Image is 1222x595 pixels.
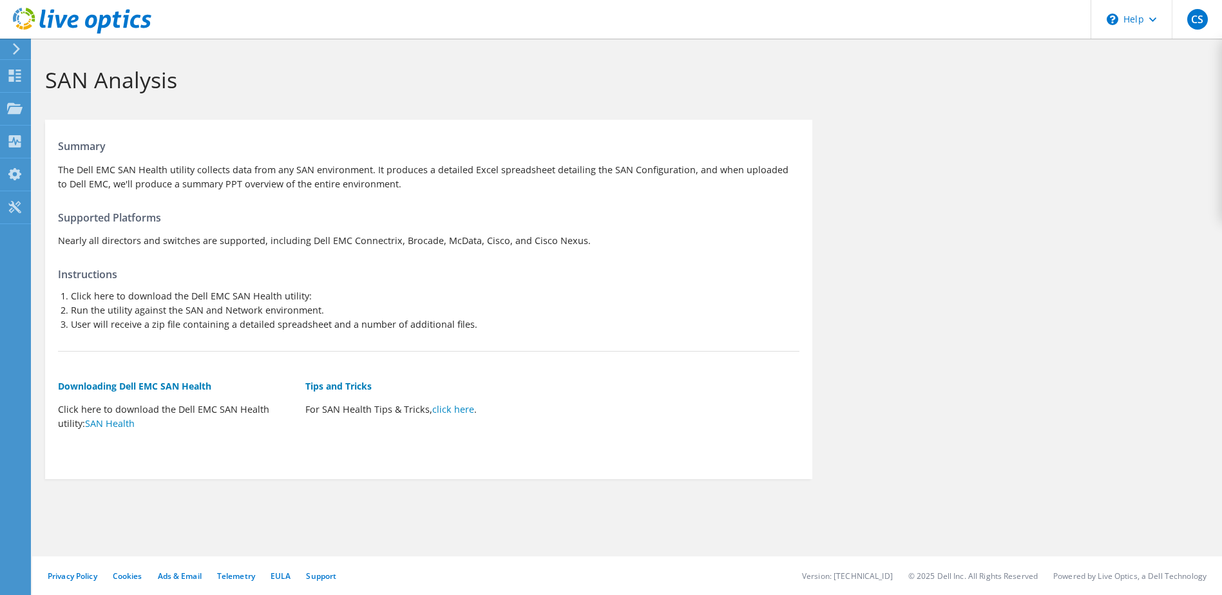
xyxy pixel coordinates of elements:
[908,571,1038,581] li: © 2025 Dell Inc. All Rights Reserved
[802,571,893,581] li: Version: [TECHNICAL_ID]
[305,402,540,417] p: For SAN Health Tips & Tricks, .
[1107,14,1118,25] svg: \n
[58,402,292,431] p: Click here to download the Dell EMC SAN Health utility:
[58,163,799,191] p: The Dell EMC SAN Health utility collects data from any SAN environment. It produces a detailed Ex...
[1187,9,1208,30] span: CS
[158,571,202,581] a: Ads & Email
[58,234,799,248] p: Nearly all directors and switches are supported, including Dell EMC Connectrix, Brocade, McData, ...
[432,403,474,415] a: click here
[71,303,799,317] li: Run the utility against the SAN and Network environment.
[71,289,799,303] li: Click here to download the Dell EMC SAN Health utility:
[45,66,1203,93] h1: SAN Analysis
[1053,571,1207,581] li: Powered by Live Optics, a Dell Technology
[58,211,799,225] h4: Supported Platforms
[306,571,336,581] a: Support
[305,379,540,393] h5: Tips and Tricks
[217,571,255,581] a: Telemetry
[58,379,292,393] h5: Downloading Dell EMC SAN Health
[271,571,291,581] a: EULA
[113,571,142,581] a: Cookies
[58,139,799,153] h4: Summary
[85,417,135,430] a: SAN Health
[48,571,97,581] a: Privacy Policy
[58,267,799,281] h4: Instructions
[71,317,799,332] li: User will receive a zip file containing a detailed spreadsheet and a number of additional files.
